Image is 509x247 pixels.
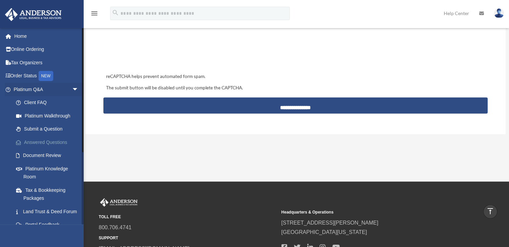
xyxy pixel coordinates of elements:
i: search [112,9,119,16]
div: The submit button will be disabled until you complete the CAPTCHA. [103,84,488,92]
small: SUPPORT [99,235,276,242]
a: Client FAQ [9,96,89,109]
a: Tax Organizers [5,56,89,69]
a: Submit a Question [9,122,89,136]
a: [GEOGRAPHIC_DATA][US_STATE] [281,229,367,235]
a: menu [90,12,98,17]
a: Home [5,29,89,43]
a: vertical_align_top [483,204,497,219]
span: arrow_drop_down [72,83,85,96]
div: NEW [38,71,53,81]
small: Headquarters & Operations [281,209,459,216]
a: Land Trust & Deed Forum [9,205,89,218]
img: Anderson Advisors Platinum Portal [3,8,64,21]
img: Anderson Advisors Platinum Portal [99,198,139,207]
small: TOLL FREE [99,214,276,221]
a: Tax & Bookkeeping Packages [9,183,89,205]
a: Platinum Q&Aarrow_drop_down [5,83,89,96]
a: 800.706.4741 [99,225,132,230]
a: Portal Feedback [9,218,89,232]
iframe: reCAPTCHA [104,33,206,59]
i: menu [90,9,98,17]
a: Online Ordering [5,43,89,56]
a: Document Review [9,149,85,162]
a: [STREET_ADDRESS][PERSON_NAME] [281,220,378,226]
a: Platinum Knowledge Room [9,162,89,183]
div: reCAPTCHA helps prevent automated form spam. [103,73,488,81]
a: Platinum Walkthrough [9,109,89,122]
img: User Pic [494,8,504,18]
i: vertical_align_top [486,207,494,215]
a: Order StatusNEW [5,69,89,83]
a: Answered Questions [9,136,89,149]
